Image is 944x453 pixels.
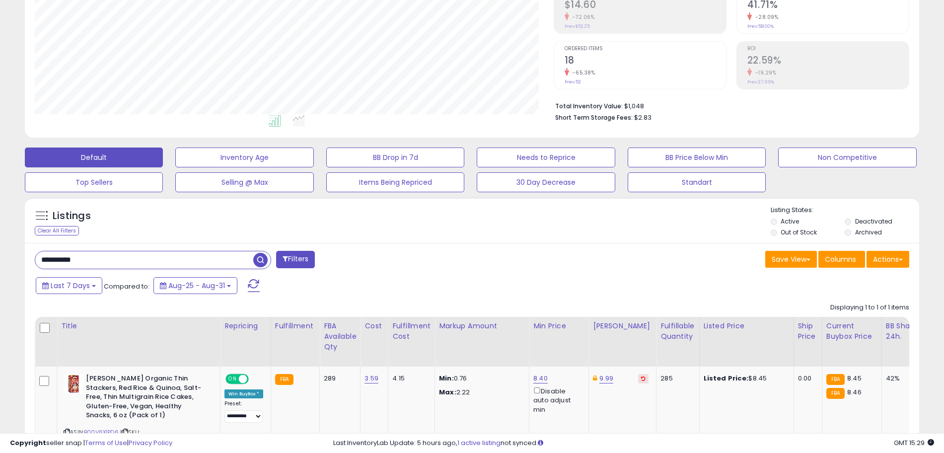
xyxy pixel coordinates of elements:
[168,281,225,291] span: Aug-25 - Aug-31
[333,439,934,448] div: Last InventoryLab Update: 5 hours ago, not synced.
[51,281,90,291] span: Last 7 Days
[599,374,613,383] a: 9.99
[61,321,216,331] div: Title
[85,438,127,448] a: Terms of Use
[25,148,163,167] button: Default
[457,438,501,448] a: 1 active listing
[533,385,581,414] div: Disable auto adjust min
[533,321,584,331] div: Min Price
[826,321,877,342] div: Current Buybox Price
[747,23,774,29] small: Prev: 58.00%
[569,13,595,21] small: -72.06%
[555,102,623,110] b: Total Inventory Value:
[830,303,909,312] div: Displaying 1 to 1 of 1 items
[392,374,427,383] div: 4.15
[10,439,172,448] div: seller snap | |
[569,69,595,76] small: -65.38%
[660,374,691,383] div: 285
[35,226,79,235] div: Clear All Filters
[53,209,91,223] h5: Listings
[704,321,790,331] div: Listed Price
[326,148,464,167] button: BB Drop in 7d
[855,228,882,236] label: Archived
[439,321,525,331] div: Markup Amount
[175,148,313,167] button: Inventory Age
[275,321,315,331] div: Fulfillment
[324,321,356,352] div: FBA Available Qty
[894,438,934,448] span: 2025-09-8 15:29 GMT
[247,375,263,383] span: OFF
[439,374,454,383] strong: Min:
[64,428,179,443] span: | SKU: 02232025_3.59_KH_073416000483_FBA
[555,113,633,122] b: Short Term Storage Fees:
[326,172,464,192] button: Items Being Repriced
[84,428,119,437] a: B00V6X1PD6
[565,23,590,29] small: Prev: $52.25
[565,46,726,52] span: Ordered Items
[224,321,267,331] div: Repricing
[104,282,149,291] span: Compared to:
[25,172,163,192] button: Top Sellers
[825,254,856,264] span: Columns
[224,400,263,423] div: Preset:
[533,374,548,383] a: 8.40
[765,251,817,268] button: Save View
[752,69,777,76] small: -19.29%
[477,172,615,192] button: 30 Day Decrease
[847,387,862,397] span: 8.46
[129,438,172,448] a: Privacy Policy
[276,251,315,268] button: Filters
[593,321,652,331] div: [PERSON_NAME]
[798,321,818,342] div: Ship Price
[818,251,865,268] button: Columns
[439,374,521,383] p: 0.76
[660,321,695,342] div: Fulfillable Quantity
[439,388,521,397] p: 2.22
[10,438,46,448] strong: Copyright
[855,217,892,226] label: Deactivated
[565,55,726,68] h2: 18
[364,374,378,383] a: 3.59
[153,277,237,294] button: Aug-25 - Aug-31
[886,321,922,342] div: BB Share 24h.
[826,374,845,385] small: FBA
[778,148,916,167] button: Non Competitive
[392,321,431,342] div: Fulfillment Cost
[747,79,774,85] small: Prev: 27.99%
[477,148,615,167] button: Needs to Reprice
[826,388,845,399] small: FBA
[36,277,102,294] button: Last 7 Days
[555,99,902,111] li: $1,048
[704,374,749,383] b: Listed Price:
[628,148,766,167] button: BB Price Below Min
[275,374,293,385] small: FBA
[634,113,652,122] span: $2.83
[847,374,862,383] span: 8.45
[364,321,384,331] div: Cost
[752,13,779,21] small: -28.09%
[798,374,814,383] div: 0.00
[628,172,766,192] button: Standart
[867,251,909,268] button: Actions
[781,228,817,236] label: Out of Stock
[704,374,786,383] div: $8.45
[175,172,313,192] button: Selling @ Max
[64,374,83,394] img: 51VWN9TXZeL._SL40_.jpg
[565,79,581,85] small: Prev: 52
[226,375,239,383] span: ON
[747,55,909,68] h2: 22.59%
[771,206,919,215] p: Listing States:
[324,374,353,383] div: 289
[86,374,207,423] b: [PERSON_NAME] Organic Thin Stackers, Red Rice & Quinoa, Salt-Free, Thin Multigrain Rice Cakes, Gl...
[781,217,799,226] label: Active
[439,387,456,397] strong: Max:
[224,389,263,398] div: Win BuyBox *
[886,374,919,383] div: 42%
[747,46,909,52] span: ROI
